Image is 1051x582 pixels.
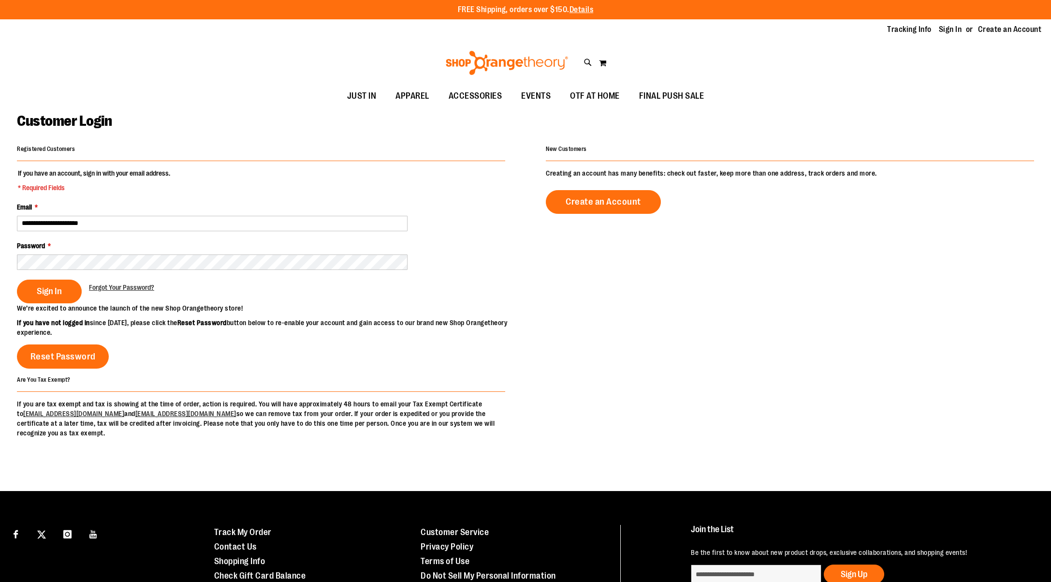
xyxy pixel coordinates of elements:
[23,410,124,418] a: [EMAIL_ADDRESS][DOMAIN_NAME]
[449,85,502,107] span: ACCESSORIES
[421,527,489,537] a: Customer Service
[7,525,24,542] a: Visit our Facebook page
[511,85,560,107] a: EVENTS
[37,286,62,297] span: Sign In
[17,318,525,337] p: since [DATE], please click the button below to re-enable your account and gain access to our bran...
[89,283,154,292] a: Forgot Your Password?
[546,168,1034,178] p: Creating an account has many benefits: check out faster, keep more than one address, track orders...
[17,203,32,211] span: Email
[17,113,112,129] span: Customer Login
[639,85,704,107] span: FINAL PUSH SALE
[85,525,102,542] a: Visit our Youtube page
[421,556,469,566] a: Terms of Use
[17,303,525,313] p: We’re excited to announce the launch of the new Shop Orangetheory store!
[17,168,171,193] legend: If you have an account, sign in with your email address.
[177,319,227,327] strong: Reset Password
[521,85,551,107] span: EVENTS
[939,24,962,35] a: Sign In
[629,85,714,107] a: FINAL PUSH SALE
[17,319,90,327] strong: If you have not logged in
[337,85,386,107] a: JUST IN
[18,183,170,193] span: * Required Fields
[17,399,505,438] p: If you are tax exempt and tax is showing at the time of order, action is required. You will have ...
[570,85,620,107] span: OTF AT HOME
[17,344,109,369] a: Reset Password
[17,376,71,383] strong: Are You Tax Exempt?
[566,196,641,207] span: Create an Account
[841,569,867,579] span: Sign Up
[59,525,76,542] a: Visit our Instagram page
[546,146,587,152] strong: New Customers
[421,571,556,581] a: Do Not Sell My Personal Information
[887,24,932,35] a: Tracking Info
[439,85,512,107] a: ACCESSORIES
[978,24,1042,35] a: Create an Account
[89,284,154,291] span: Forgot Your Password?
[17,242,45,250] span: Password
[458,4,594,15] p: FREE Shipping, orders over $150.
[691,525,1027,543] h4: Join the List
[560,85,629,107] a: OTF AT HOME
[395,85,429,107] span: APPAREL
[214,571,306,581] a: Check Gift Card Balance
[444,51,569,75] img: Shop Orangetheory
[569,5,594,14] a: Details
[214,542,257,552] a: Contact Us
[33,525,50,542] a: Visit our X page
[386,85,439,107] a: APPAREL
[37,530,46,539] img: Twitter
[214,527,272,537] a: Track My Order
[17,146,75,152] strong: Registered Customers
[17,280,82,303] button: Sign In
[30,351,96,362] span: Reset Password
[214,556,265,566] a: Shopping Info
[546,190,661,214] a: Create an Account
[135,410,236,418] a: [EMAIL_ADDRESS][DOMAIN_NAME]
[691,548,1027,557] p: Be the first to know about new product drops, exclusive collaborations, and shopping events!
[421,542,473,552] a: Privacy Policy
[347,85,377,107] span: JUST IN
